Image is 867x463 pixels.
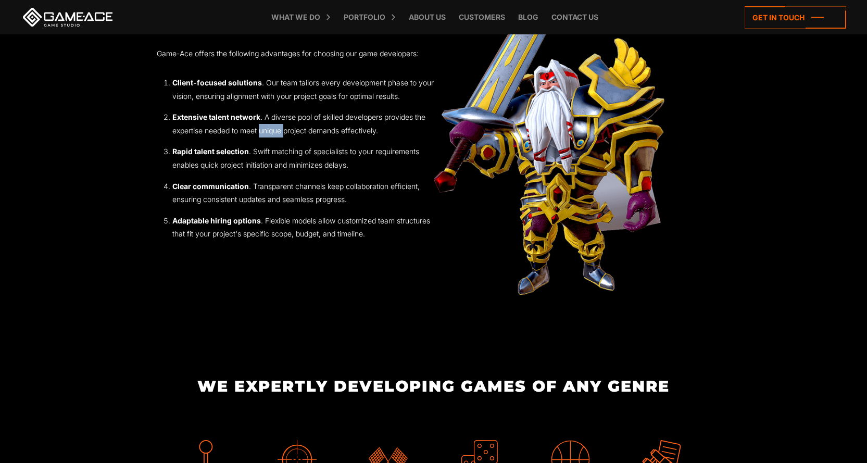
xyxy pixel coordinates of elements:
[172,76,434,103] li: . Our team tailors every development phase to your vision, ensuring alignment with your project g...
[42,61,93,68] div: Domain Overview
[29,17,51,25] div: v 4.0.25
[434,1,664,295] img: Benefits block img 2
[172,214,434,241] li: . Flexible models allow customized team structures that fit your project's specific scope, budget...
[172,110,434,137] li: . A diverse pool of skilled developers provides the expertise needed to meet unique project deman...
[27,27,115,35] div: Domain: [DOMAIN_NAME]
[172,216,261,225] strong: Adaptable hiring options
[745,6,846,29] a: Get in touch
[30,60,39,69] img: tab_domain_overview_orange.svg
[117,61,172,68] div: Keywords by Traffic
[17,17,25,25] img: logo_orange.svg
[105,60,114,69] img: tab_keywords_by_traffic_grey.svg
[172,180,434,206] li: . Transparent channels keep collaboration efficient, ensuring consistent updates and seamless pro...
[172,145,434,171] li: . Swift matching of specialists to your requirements enables quick project initiation and minimiz...
[172,147,249,156] strong: Rapid talent selection
[17,27,25,35] img: website_grey.svg
[156,378,711,395] h2: We Expertly Developing Games Of Any Genre
[172,182,249,191] strong: Clear communication
[172,78,262,87] strong: Client-focused solutions
[172,112,260,121] strong: Extensive talent network
[157,47,434,60] p: Game-Ace offers the following advantages for choosing our game developers:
